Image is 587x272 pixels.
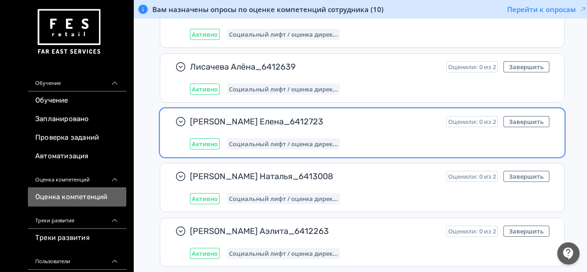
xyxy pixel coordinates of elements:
span: Социальный лифт / оценка директора магазина [229,250,338,257]
span: Социальный лифт / оценка директора магазина [229,31,338,38]
a: Запланировано [28,110,126,129]
span: Оценили: 0 из 2 [448,173,496,180]
button: Завершить [503,226,549,237]
span: [PERSON_NAME] Аэлита_6412263 [190,226,439,237]
span: Активно [192,250,218,257]
span: Социальный лифт / оценка директора магазина [229,195,338,202]
button: Завершить [503,171,549,182]
span: Лисачева Алёна_6412639 [190,61,439,72]
a: Автоматизация [28,147,126,166]
button: Завершить [503,61,549,72]
span: Социальный лифт / оценка директора магазина [229,85,338,93]
span: Оценили: 0 из 2 [448,227,496,235]
span: Активно [192,195,218,202]
span: Оценили: 0 из 2 [448,118,496,125]
button: Завершить [503,116,549,127]
span: Активно [192,31,218,38]
span: Активно [192,85,218,93]
div: Обучение [28,69,126,91]
a: Проверка заданий [28,129,126,147]
div: Пользователи [28,247,126,270]
img: https://files.teachbase.ru/system/account/57463/logo/medium-936fc5084dd2c598f50a98b9cbe0469a.png [35,6,102,58]
a: Оценка компетенций [28,188,126,207]
span: [PERSON_NAME] Елена_6412723 [190,116,439,127]
a: Обучение [28,91,126,110]
a: Треки развития [28,229,126,247]
span: Социальный лифт / оценка директора магазина [229,140,338,148]
div: Треки развития [28,207,126,229]
span: [PERSON_NAME] Наталья_6413008 [190,171,439,182]
span: Оценили: 0 из 2 [448,63,496,71]
span: Активно [192,140,218,148]
span: Вам назначены опросы по оценке компетенций сотрудника (10) [152,5,384,14]
button: Перейти к опросам [507,5,587,14]
div: Оценка компетенций [28,166,126,188]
